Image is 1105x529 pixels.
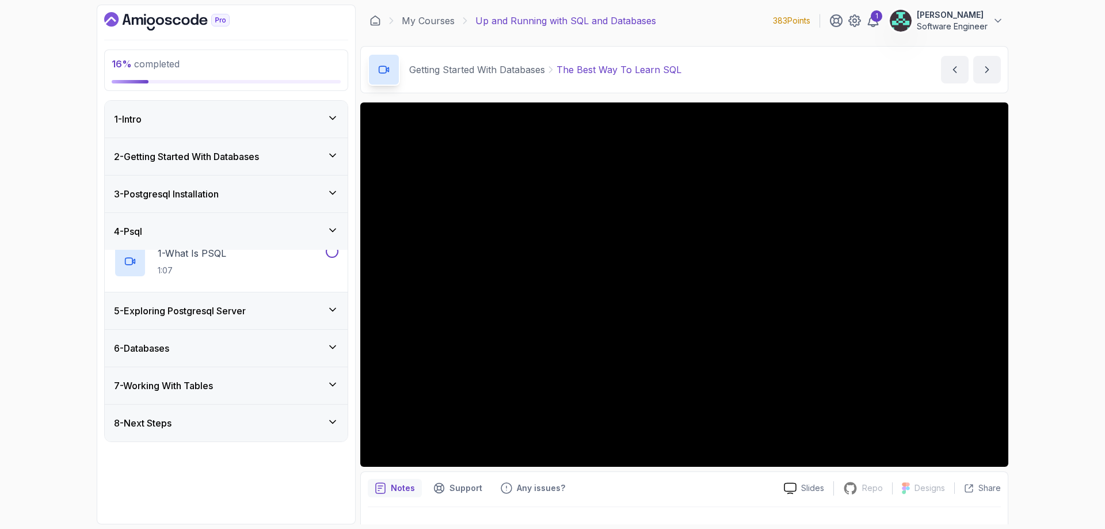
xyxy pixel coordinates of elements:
p: Any issues? [517,482,565,494]
h3: 3 - Postgresql Installation [114,187,219,201]
a: Dashboard [104,12,256,31]
p: The Best Way To Learn SQL [557,63,681,77]
button: user profile image[PERSON_NAME]Software Engineer [889,9,1004,32]
h3: 7 - Working With Tables [114,379,213,393]
button: Feedback button [494,479,572,497]
a: 1 [866,14,880,28]
button: 2-Getting Started With Databases [105,138,348,175]
div: 1 [871,10,882,22]
p: Designs [915,482,945,494]
button: 1-What Is PSQL1:07 [114,245,338,277]
button: 7-Working With Tables [105,367,348,404]
a: Dashboard [369,15,381,26]
p: Repo [862,482,883,494]
button: 8-Next Steps [105,405,348,442]
a: Slides [775,482,833,494]
p: Up and Running with SQL and Databases [475,14,656,28]
button: 4-Psql [105,213,348,250]
button: previous content [941,56,969,83]
button: Share [954,482,1001,494]
p: 1 - What Is PSQL [158,246,226,260]
p: 1:07 [158,265,226,276]
p: Getting Started With Databases [409,63,545,77]
p: Support [449,482,482,494]
p: Share [978,482,1001,494]
button: 6-Databases [105,330,348,367]
a: My Courses [402,14,455,28]
button: 5-Exploring Postgresql Server [105,292,348,329]
button: notes button [368,479,422,497]
p: Slides [801,482,824,494]
p: Notes [391,482,415,494]
button: 3-Postgresql Installation [105,176,348,212]
button: 1-Intro [105,101,348,138]
h3: 5 - Exploring Postgresql Server [114,304,246,318]
p: [PERSON_NAME] [917,9,988,21]
h3: 4 - Psql [114,224,142,238]
span: completed [112,58,180,70]
h3: 6 - Databases [114,341,169,355]
iframe: 5 - The Best Way To Learn SQL [360,102,1008,467]
h3: 2 - Getting Started With Databases [114,150,259,163]
p: 383 Points [773,15,810,26]
p: Software Engineer [917,21,988,32]
button: Support button [426,479,489,497]
h3: 1 - Intro [114,112,142,126]
h3: 8 - Next Steps [114,416,172,430]
span: 16 % [112,58,132,70]
button: next content [973,56,1001,83]
img: user profile image [890,10,912,32]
